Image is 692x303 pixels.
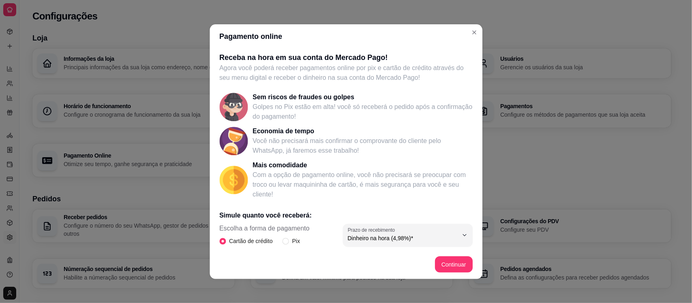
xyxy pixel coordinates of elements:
p: Sem riscos de fraudes ou golpes [253,92,473,102]
p: Economia de tempo [253,126,473,136]
p: Com a opção de pagamento online, você não precisará se preocupar com troco ou levar maquininha de... [253,170,473,199]
span: Escolha a forma de pagamento [219,224,310,233]
button: Close [468,26,481,39]
div: Escolha a forma de pagamento [219,224,310,245]
p: Golpes no Pix estão em alta! você só receberá o pedido após a confirmação do pagamento! [253,102,473,122]
p: Agora você poderá receber pagamentos online por pix e cartão de crédito através do seu menu digit... [219,63,473,83]
header: Pagamento online [210,24,482,49]
button: Prazo de recebimentoDinheiro na hora (4,98%)* [343,224,472,246]
p: Você não precisará mais confirmar o comprovante do cliente pelo WhatsApp, já faremos esse trabalho! [253,136,473,156]
img: Sem riscos de fraudes ou golpes [219,93,248,121]
button: Continuar [435,256,473,272]
span: Dinheiro na hora (4,98%)* [348,234,458,242]
img: Economia de tempo [219,127,248,155]
span: Pix [289,237,303,245]
p: Mais comodidade [253,160,473,170]
p: Receba na hora em sua conta do Mercado Pago! [219,52,473,63]
img: Mais comodidade [219,166,248,194]
label: Prazo de recebimento [348,226,398,233]
p: Simule quanto você receberá: [219,211,473,220]
span: Cartão de crédito [226,237,276,245]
